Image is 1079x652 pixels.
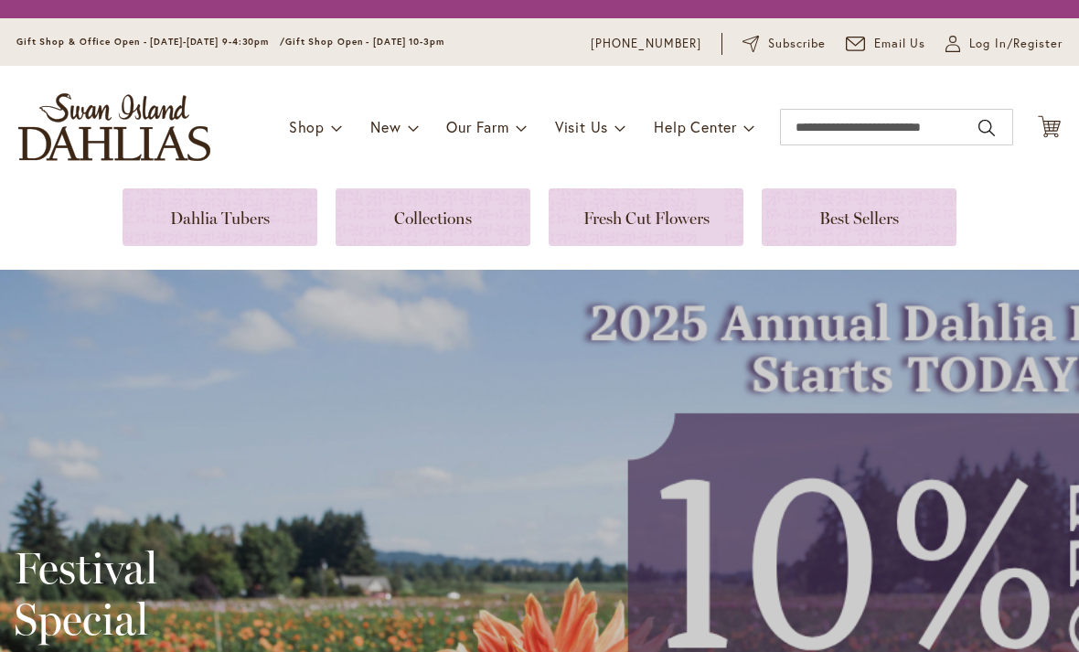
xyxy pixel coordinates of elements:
span: Log In/Register [969,35,1063,53]
a: Log In/Register [945,35,1063,53]
span: Help Center [654,117,737,136]
span: Shop [289,117,325,136]
span: Gift Shop & Office Open - [DATE]-[DATE] 9-4:30pm / [16,36,285,48]
span: Subscribe [768,35,826,53]
a: Subscribe [742,35,826,53]
a: store logo [18,93,210,161]
span: Our Farm [446,117,508,136]
span: Gift Shop Open - [DATE] 10-3pm [285,36,444,48]
button: Search [978,113,995,143]
a: Email Us [846,35,926,53]
span: New [370,117,401,136]
h2: Festival Special [14,542,488,645]
a: [PHONE_NUMBER] [591,35,701,53]
span: Visit Us [555,117,608,136]
span: Email Us [874,35,926,53]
